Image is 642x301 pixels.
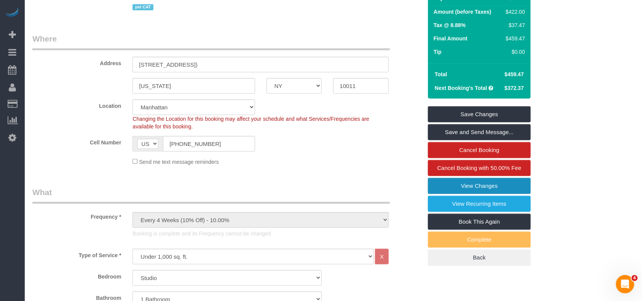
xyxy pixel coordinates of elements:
[133,116,369,130] span: Changing the Location for this booking may affect your schedule and what Services/Frequencies are...
[438,165,522,171] span: Cancel Booking with 50.00% Fee
[133,4,153,10] span: pet CAT
[428,178,531,194] a: View Changes
[5,8,20,18] img: Automaid Logo
[133,78,255,94] input: City
[434,35,468,42] label: Final Amount
[616,275,634,293] iframe: Intercom live chat
[502,48,525,56] div: $0.00
[502,21,525,29] div: $37.47
[27,270,127,280] label: Bedroom
[27,99,127,110] label: Location
[27,57,127,67] label: Address
[434,8,491,16] label: Amount (before Taxes)
[428,214,531,230] a: Book This Again
[434,21,466,29] label: Tax @ 8.88%
[428,196,531,212] a: View Recurring Items
[435,71,447,77] strong: Total
[27,136,127,146] label: Cell Number
[333,78,389,94] input: Zip Code
[428,106,531,122] a: Save Changes
[502,35,525,42] div: $459.47
[27,249,127,259] label: Type of Service *
[428,142,531,158] a: Cancel Booking
[163,136,255,152] input: Cell Number
[32,187,390,204] legend: What
[428,124,531,140] a: Save and Send Message...
[505,85,524,91] span: $372.37
[435,85,487,91] strong: Next Booking's Total
[632,275,638,281] span: 4
[133,230,389,237] p: Booking is complete and its Frequency cannot be changed
[502,8,525,16] div: $422.00
[27,210,127,221] label: Frequency *
[505,71,524,77] span: $459.47
[434,48,442,56] label: Tip
[32,33,390,50] legend: Where
[139,159,219,165] span: Send me text message reminders
[428,160,531,176] a: Cancel Booking with 50.00% Fee
[428,250,531,266] a: Back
